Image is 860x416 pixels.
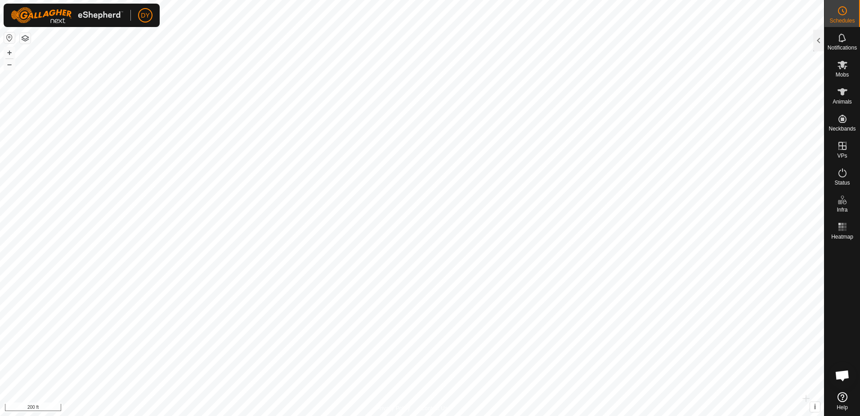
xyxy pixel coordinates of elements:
span: Help [837,405,848,410]
a: Contact Us [421,404,448,412]
span: Infra [837,207,847,213]
span: Schedules [829,18,855,23]
div: Open chat [829,362,856,389]
a: Help [824,389,860,414]
span: Mobs [836,72,849,77]
button: Map Layers [20,33,31,44]
button: i [810,402,820,412]
button: – [4,59,15,70]
img: Gallagher Logo [11,7,123,23]
span: DY [141,11,149,20]
span: VPs [837,153,847,158]
span: Heatmap [831,234,853,240]
span: Notifications [828,45,857,50]
span: i [814,403,816,411]
button: Reset Map [4,32,15,43]
span: Animals [833,99,852,104]
span: Neckbands [829,126,856,131]
span: Status [834,180,850,185]
button: + [4,47,15,58]
a: Privacy Policy [376,404,410,412]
